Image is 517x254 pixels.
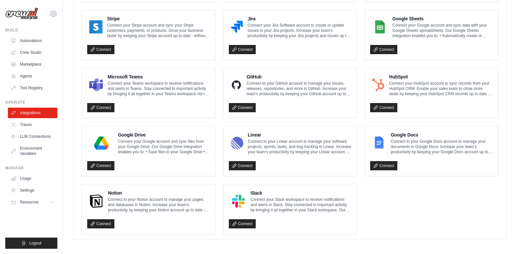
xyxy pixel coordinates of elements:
[87,219,114,228] a: Connect
[248,139,351,155] p: Connect to your Linear account to manage your software projects, sprints, tasks, and bug tracking...
[370,161,397,170] a: Connect
[89,20,103,33] img: Stripe Logo
[108,74,209,80] h4: Microsoft Teams
[89,137,113,150] img: Google Drive Logo
[229,45,256,54] a: Connect
[5,238,57,249] button: Logout
[250,190,351,196] h4: Slack
[89,78,103,92] img: Microsoft Teams Logo
[231,195,246,208] img: Slack Logo
[229,219,256,228] a: Connect
[107,15,210,22] h4: Stripe
[372,20,388,33] img: Google Sheets Logo
[89,195,103,208] img: Notion Logo
[248,132,351,138] h4: Linear
[248,15,351,22] h4: Jira
[8,47,57,58] a: Crew Studio
[247,74,351,80] h4: GitHub
[8,131,57,142] a: LLM Connections
[8,71,57,81] a: Agents
[372,78,385,92] img: HubSpot Logo
[20,200,39,205] span: Resources
[8,59,57,70] a: Marketplace
[8,35,57,46] a: Automations
[248,23,351,38] p: Connect your Jira Software account to create or update issues in your Jira projects. Increase you...
[107,23,210,38] p: Connect your Stripe account and sync your Stripe customers, payments, or products. Grow your busi...
[8,173,57,184] a: Usage
[5,28,57,33] div: Build
[229,103,256,112] a: Connect
[8,119,57,130] a: Traces
[231,20,243,33] img: Jira Logo
[87,45,114,54] a: Connect
[8,185,57,196] a: Settings
[118,139,210,155] p: Connect your Google account and sync files from your Google Drive. Our Google Drive integration e...
[391,139,493,155] p: Connect to your Google Docs account to manage your documents in Google Docs. Increase your team’s...
[370,103,397,112] a: Connect
[87,103,114,112] a: Connect
[87,161,114,170] a: Connect
[389,74,493,80] h4: HubSpot
[8,143,57,159] a: Environment Variables
[108,197,210,213] p: Connect to your Notion account to manage your pages and databases in Notion. Increase your team’s...
[5,100,57,105] div: Operate
[29,241,41,246] span: Logout
[231,137,243,150] img: Linear Logo
[484,222,517,254] iframe: Chat Widget
[247,81,351,96] p: Connect to your GitHub account to manage your issues, releases, repositories, and more in GitHub....
[392,23,493,38] p: Connect your Google account and sync data with your Google Sheets spreadsheets. Our Google Sheets...
[5,8,38,20] img: Logo
[250,197,351,213] p: Connect your Slack workspace to receive notifications and alerts in Slack. Stay connected to impo...
[231,78,242,92] img: GitHub Logo
[229,161,256,170] a: Connect
[108,190,210,196] h4: Notion
[8,83,57,93] a: Tool Registry
[8,108,57,118] a: Integrations
[118,132,210,138] h4: Google Drive
[108,81,209,96] p: Connect your Teams workspace to receive notifications and alerts in Teams. Stay connected to impo...
[389,81,493,96] p: Connect your HubSpot account to sync records from your HubSpot CRM. Enable your sales team to clo...
[8,197,57,207] button: Resources
[370,45,397,54] a: Connect
[392,15,493,22] h4: Google Sheets
[391,132,493,138] h4: Google Docs
[372,137,386,150] img: Google Docs Logo
[5,165,57,171] div: Manage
